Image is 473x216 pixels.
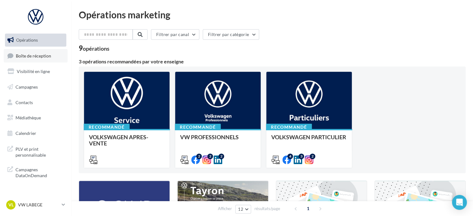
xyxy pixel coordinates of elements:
[452,195,467,210] div: Open Intercom Messenger
[15,84,38,90] span: Campagnes
[83,46,109,51] div: opérations
[238,207,243,212] span: 12
[18,202,59,208] p: VW LABEGE
[175,124,221,131] div: Recommandé
[151,29,199,40] button: Filtrer par canal
[287,154,293,159] div: 4
[79,45,109,52] div: 9
[15,145,64,158] span: PLV et print personnalisable
[4,142,68,161] a: PLV et print personnalisable
[89,134,148,147] span: VOLKSWAGEN APRES-VENTE
[196,154,202,159] div: 2
[15,99,33,105] span: Contacts
[4,80,68,94] a: Campagnes
[4,127,68,140] a: Calendrier
[180,134,239,140] span: VW PROFESSIONNELS
[79,59,466,64] div: 3 opérations recommandées par votre enseigne
[15,131,36,136] span: Calendrier
[16,37,38,43] span: Opérations
[4,49,68,62] a: Boîte de réception
[4,163,68,181] a: Campagnes DataOnDemand
[218,206,232,212] span: Afficher
[310,154,315,159] div: 2
[271,134,346,140] span: VOLKSWAGEN PARTICULIER
[254,206,280,212] span: résultats/page
[298,154,304,159] div: 3
[4,34,68,47] a: Opérations
[16,53,51,58] span: Boîte de réception
[219,154,224,159] div: 2
[15,115,41,120] span: Médiathèque
[203,29,259,40] button: Filtrer par catégorie
[8,202,14,208] span: VL
[17,69,50,74] span: Visibilité en ligne
[84,124,130,131] div: Recommandé
[207,154,213,159] div: 2
[5,199,66,211] a: VL VW LABEGE
[4,111,68,124] a: Médiathèque
[79,10,466,19] div: Opérations marketing
[15,165,64,179] span: Campagnes DataOnDemand
[4,96,68,109] a: Contacts
[266,124,312,131] div: Recommandé
[303,204,313,214] span: 1
[235,205,251,214] button: 12
[4,65,68,78] a: Visibilité en ligne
